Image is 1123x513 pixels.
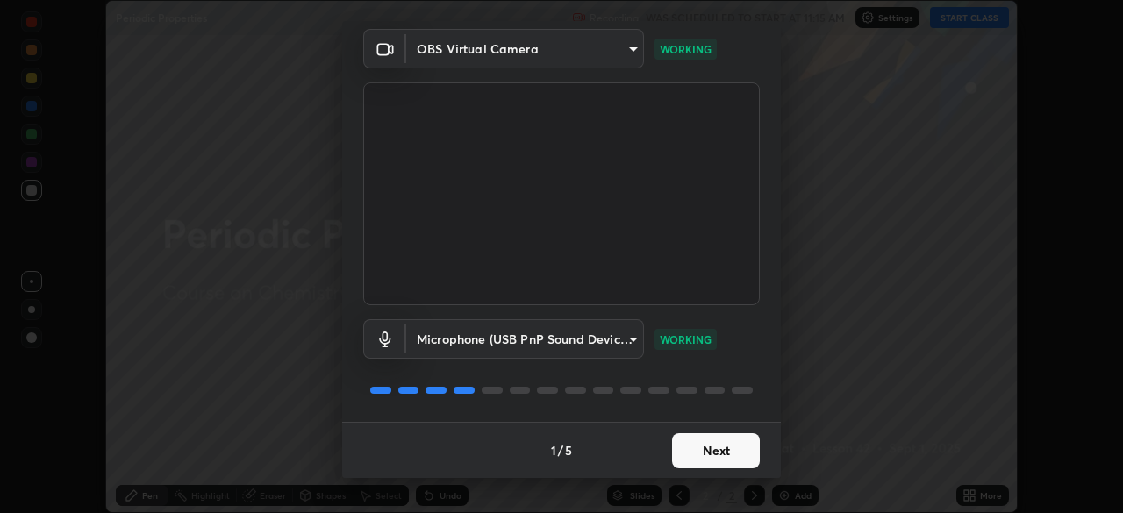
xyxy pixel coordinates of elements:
[660,41,712,57] p: WORKING
[406,319,644,359] div: OBS Virtual Camera
[672,433,760,468] button: Next
[558,441,563,460] h4: /
[565,441,572,460] h4: 5
[660,331,712,347] p: WORKING
[406,29,644,68] div: OBS Virtual Camera
[551,441,556,460] h4: 1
